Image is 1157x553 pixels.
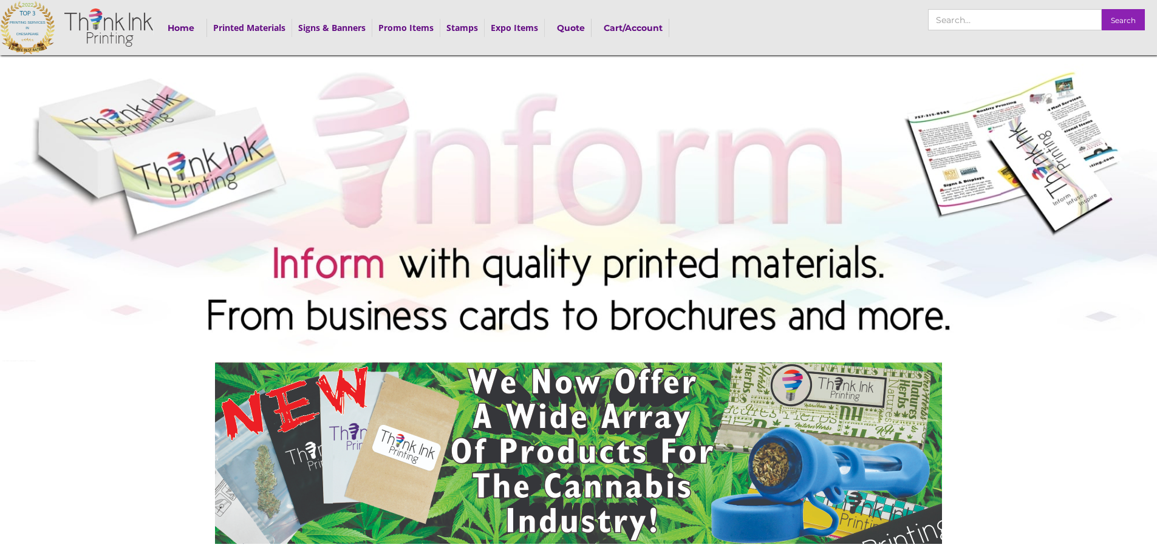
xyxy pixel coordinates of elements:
[168,22,194,33] strong: Home
[491,22,538,33] a: Expo Items
[440,19,485,37] div: Stamps
[446,22,478,33] a: Stamps
[207,19,292,37] div: Printed Materials
[165,19,207,37] a: Home
[604,22,663,33] strong: Cart/Account
[213,22,285,33] a: Printed Materials
[485,19,545,37] div: Expo Items
[598,19,669,37] a: Cart/Account
[372,19,440,37] div: Promo Items
[298,22,366,33] a: Signs & Banners
[1108,36,1157,544] div: next slide
[378,22,434,33] a: Promo Items
[1102,9,1145,30] input: Search
[551,19,592,37] a: Quote
[928,9,1102,30] input: Search…
[292,19,372,37] div: Signs & Banners
[557,22,585,33] strong: Quote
